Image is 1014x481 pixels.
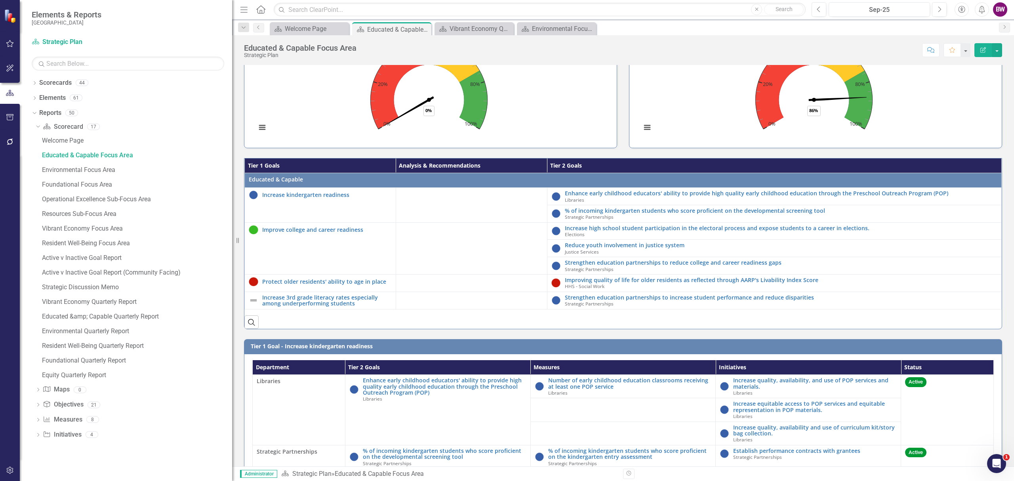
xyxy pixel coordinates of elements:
[547,240,1001,257] td: Double-Click to Edit Right Click for Context Menu
[42,152,232,159] div: Educated & Capable Focus Area
[733,413,753,419] span: Libraries
[262,294,392,307] a: Increase 3rd grade literacy rates especially among underperforming students
[470,80,480,88] text: 80%
[274,3,806,17] input: Search ClearPoint...
[733,424,897,437] a: Increase quality, availability and use of curriculum kit/story bag collection.
[40,222,232,235] a: Vibrant Economy Focus Area
[86,431,98,438] div: 4
[40,134,232,147] a: Welcome Page
[257,377,280,385] span: Libraries
[637,21,994,140] div: Current Period % of Target Achieved. Highcharts interactive chart.
[436,24,512,34] a: Vibrant Economy Quarterly Report
[551,296,561,305] img: No Information
[40,207,232,220] a: Resources Sub-Focus Area
[39,109,61,118] a: Reports
[551,226,561,236] img: No Information
[32,10,101,19] span: Elements & Reports
[42,269,232,276] div: Active v Inactive Goal Report (Community Facing)
[855,80,865,88] text: 80%
[335,470,424,477] div: Educated & Capable Focus Area
[565,248,599,255] span: Justice Services
[76,80,88,86] div: 44
[42,298,232,305] div: Vibrant Economy Quarterly Report
[565,260,997,265] a: Strengthen education partnerships to reduce college and career readiness gaps
[87,123,100,130] div: 17
[272,24,347,34] a: Welcome Page
[831,5,927,15] div: Sep-25
[245,275,396,292] td: Double-Click to Edit Right Click for Context Menu
[345,375,530,445] td: Double-Click to Edit Right Click for Context Menu
[530,445,716,468] td: Double-Click to Edit Right Click for Context Menu
[396,275,547,292] td: Double-Click to Edit
[39,78,72,88] a: Scorecards
[519,24,594,34] a: Environmental Focus Area
[245,188,396,223] td: Double-Click to Edit Right Click for Context Menu
[257,122,268,133] button: View chart menu, Current Period % of Target Achieved
[32,57,224,71] input: Search Below...
[43,122,83,132] a: Scorecard
[42,284,232,291] div: Strategic Discussion Memo
[547,205,1001,222] td: Double-Click to Edit Right Click for Context Menu
[240,470,277,478] span: Administrator
[40,251,232,264] a: Active v Inactive Goal Report
[733,454,782,460] span: Strategic Partnerships
[763,80,773,88] text: 20%
[547,257,1001,275] td: Double-Click to Edit Right Click for Context Menu
[367,25,429,34] div: Educated & Capable Focus Area
[245,173,1002,188] td: Double-Click to Edit
[850,120,862,127] text: 100%
[40,163,232,176] a: Environmental Focus Area
[32,38,131,47] a: Strategic Plan
[40,281,232,293] a: Strategic Discussion Memo
[733,448,897,454] a: Establish performance contracts with grantees​
[768,120,776,127] text: 0%
[829,2,930,17] button: Sep-25
[396,188,547,223] td: Double-Click to Edit
[40,324,232,337] a: Environmental Quarterly Report
[42,254,232,261] div: Active v Inactive Goal Report
[551,261,561,271] img: No Information
[292,470,332,477] a: Strategic Plan
[565,197,584,203] span: Libraries
[42,240,232,247] div: Resident Well-Being Focus Area
[565,294,997,300] a: Strengthen education partnerships to increase student performance and reduce disparities
[363,395,382,402] span: Libraries
[987,454,1006,473] iframe: Intercom live chat
[530,375,716,398] td: Double-Click to Edit Right Click for Context Menu
[42,137,232,144] div: Welcome Page
[565,190,997,196] a: Enhance early childhood educators' ability to provide high quality early childhood education thro...
[905,448,926,458] span: Active
[547,222,1001,240] td: Double-Click to Edit Right Click for Context Menu
[642,122,653,133] button: View chart menu, Current Period % of Target Achieved
[548,448,712,460] a: % of incoming kindergarten students who score proficient on the kindergarten entry assessment
[383,120,391,127] text: 0%
[733,401,897,413] a: Increase equitable access to POP services and equitable representation in POP materials.
[32,19,101,26] small: [GEOGRAPHIC_DATA]
[262,192,392,198] a: Increase kindergarten readiness
[551,278,561,288] img: Below Plan
[547,188,1001,205] td: Double-Click to Edit Right Click for Context Menu
[40,295,232,308] a: Vibrant Economy Quarterly Report
[396,222,547,274] td: Double-Click to Edit
[551,192,561,201] img: No Information
[565,225,997,231] a: Increase high school student participation in the electoral process and expose students to a care...
[547,275,1001,292] td: Double-Click to Edit Right Click for Context Menu
[40,178,232,191] a: Foundational Focus Area
[547,292,1001,309] td: Double-Click to Edit Right Click for Context Menu
[396,292,547,309] td: Double-Click to Edit
[720,405,729,414] img: No Information
[249,190,258,200] img: No Information
[40,149,232,161] a: Educated & Capable Focus Area
[43,385,69,394] a: Maps
[245,292,396,309] td: Double-Click to Edit Right Click for Context Menu
[465,120,477,127] text: 100%
[40,339,232,352] a: Resident Well-Being Quarterly Report
[450,24,512,34] div: Vibrant Economy Quarterly Report
[74,386,86,393] div: 0
[993,2,1007,17] div: BW
[43,430,81,439] a: Initiatives
[42,357,232,364] div: Foundational Quarterly Report
[905,377,926,387] span: Active
[251,343,998,349] h3: Tier 1 Goal - Increase kindergarten readiness
[733,389,753,396] span: Libraries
